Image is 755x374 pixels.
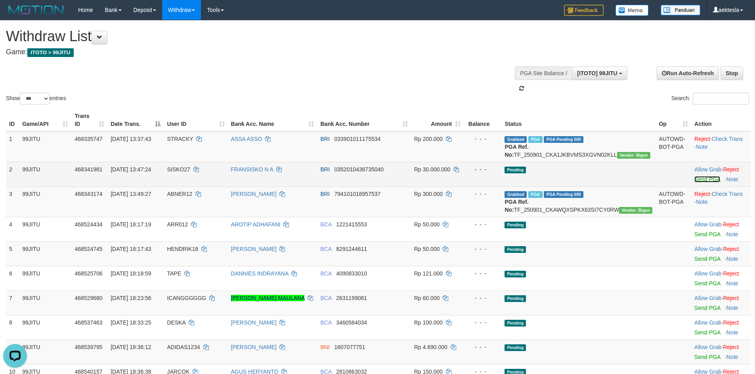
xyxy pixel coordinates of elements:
span: Vendor URL: https://checkout31.1velocity.biz [619,207,652,214]
a: Reject [694,191,710,197]
td: TF_250901_CKAWQXSPKX63SI7CY0RW [501,186,656,217]
span: 468537463 [75,319,102,326]
img: Feedback.jpg [564,5,604,16]
a: [PERSON_NAME] [231,246,277,252]
span: Pending [505,246,526,253]
span: Copy 1607077751 to clipboard [334,344,365,350]
a: AROTIP ADHAFANI [231,221,281,228]
span: [DATE] 18:17:43 [111,246,151,252]
span: Pending [505,222,526,228]
td: 4 [6,217,19,241]
a: Check Trans [712,191,743,197]
a: Note [726,231,738,237]
a: Allow Grab [694,319,721,326]
span: Copy 2631199081 to clipboard [336,295,367,301]
h4: Game: [6,48,495,56]
span: [DATE] 18:36:12 [111,344,151,350]
span: HENDRIK18 [167,246,198,252]
a: DANNIES INDRAYANA [231,270,289,277]
a: Reject [723,166,739,173]
span: Rp 30.000.000 [414,166,451,173]
a: Send PGA [694,280,720,287]
a: Send PGA [694,231,720,237]
span: 468539795 [75,344,102,350]
a: Stop [721,66,743,80]
span: · [694,221,723,228]
span: Copy 4090833010 to clipboard [336,270,367,277]
a: Reject [723,270,739,277]
span: Rp 121.000 [414,270,443,277]
label: Show entries [6,93,66,104]
span: 468525706 [75,270,102,277]
td: · [691,241,751,266]
a: Allow Grab [694,166,721,173]
span: BNI [320,344,329,350]
div: - - - [467,343,498,351]
td: 5 [6,241,19,266]
div: PGA Site Balance / [515,66,572,80]
a: [PERSON_NAME] [231,344,277,350]
a: Allow Grab [694,221,721,228]
td: 99JITU [19,315,71,340]
a: [PERSON_NAME] [231,319,277,326]
span: STRACKY [167,136,193,142]
span: BCA [320,246,331,252]
td: 99JITU [19,131,71,162]
b: PGA Ref. No: [505,144,528,158]
span: DESKA [167,319,185,326]
span: SISKO27 [167,166,190,173]
th: Bank Acc. Number: activate to sort column ascending [317,109,411,131]
a: Send PGA [694,305,720,311]
th: ID [6,109,19,131]
div: - - - [467,245,498,253]
th: Bank Acc. Name: activate to sort column ascending [228,109,317,131]
button: Open LiveChat chat widget [3,3,27,27]
span: [DATE] 18:23:56 [111,295,151,301]
a: Note [726,256,738,262]
img: MOTION_logo.png [6,4,66,16]
span: Copy 0352010438735040 to clipboard [334,166,384,173]
td: · [691,217,751,241]
span: Pending [505,271,526,277]
img: panduan.png [661,5,700,15]
th: Action [691,109,751,131]
th: User ID: activate to sort column ascending [164,109,227,131]
a: [PERSON_NAME] MAULANA [231,295,305,301]
span: ITOTO > 99JITU [27,48,74,57]
a: Send PGA [694,329,720,336]
img: Button%20Memo.svg [615,5,649,16]
a: Allow Grab [694,295,721,301]
a: Note [696,144,708,150]
span: Rp 50.000 [414,246,440,252]
span: BCA [320,319,331,326]
span: [DATE] 18:17:19 [111,221,151,228]
span: Rp 200.000 [414,136,443,142]
span: BRI [320,136,329,142]
span: BCA [320,221,331,228]
th: Trans ID: activate to sort column ascending [71,109,107,131]
td: AUTOWD-BOT-PGA [656,186,691,217]
div: - - - [467,135,498,143]
a: ASSA ASSO [231,136,262,142]
span: [ITOTO] 99JITU [577,70,617,76]
td: · · [691,131,751,162]
td: AUTOWD-BOT-PGA [656,131,691,162]
a: Allow Grab [694,344,721,350]
th: Date Trans.: activate to sort column descending [107,109,164,131]
span: [DATE] 13:49:27 [111,191,151,197]
a: Note [726,354,738,360]
a: Reject [694,136,710,142]
td: · [691,162,751,186]
span: Rp 300.000 [414,191,443,197]
select: Showentries [20,93,50,104]
span: BRI [320,191,329,197]
a: Allow Grab [694,270,721,277]
th: Balance [464,109,501,131]
td: · [691,290,751,315]
td: · [691,315,751,340]
input: Search: [693,93,749,104]
td: 99JITU [19,217,71,241]
span: [DATE] 13:47:24 [111,166,151,173]
span: Copy 8291244611 to clipboard [336,246,367,252]
span: Rp 100.000 [414,319,443,326]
